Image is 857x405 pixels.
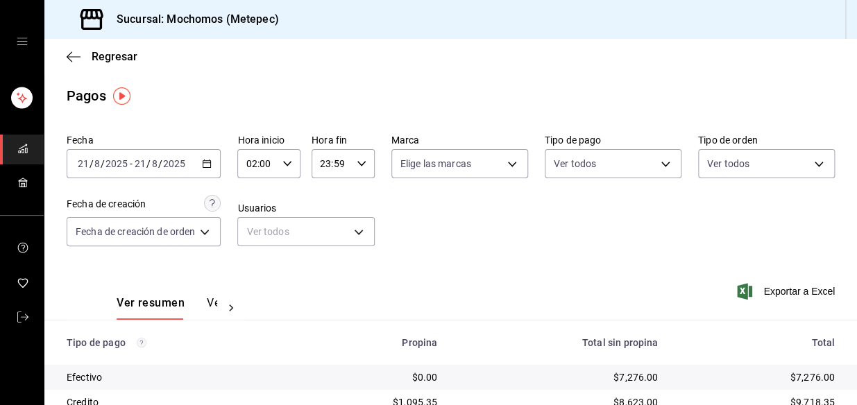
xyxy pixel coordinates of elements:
svg: Los pagos realizados con Pay y otras terminales son montos brutos. [137,338,146,347]
div: Efectivo [67,370,287,384]
span: Fecha de creación de orden [76,225,195,239]
label: Marca [391,135,528,145]
input: ---- [162,158,186,169]
label: Tipo de orden [698,135,835,145]
span: Ver todos [554,157,596,171]
input: -- [94,158,101,169]
label: Hora fin [312,135,375,145]
button: Ver pagos [207,296,259,320]
div: $7,276.00 [459,370,658,384]
div: Total [680,337,835,348]
h3: Sucursal: Mochomos (Metepec) [105,11,279,28]
input: -- [134,158,146,169]
input: -- [151,158,158,169]
img: Tooltip marker [113,87,130,105]
button: Exportar a Excel [740,283,835,300]
span: Ver todos [707,157,749,171]
div: navigation tabs [117,296,217,320]
div: $7,276.00 [680,370,835,384]
label: Usuarios [237,203,374,213]
div: $0.00 [309,370,437,384]
div: Fecha de creación [67,197,146,212]
div: Propina [309,337,437,348]
button: open drawer [17,36,28,47]
label: Fecha [67,135,221,145]
span: Elige las marcas [400,157,471,171]
div: Ver todos [237,217,374,246]
div: Pagos [67,85,106,106]
input: ---- [105,158,128,169]
span: Regresar [92,50,137,63]
button: Regresar [67,50,137,63]
label: Hora inicio [237,135,300,145]
span: / [158,158,162,169]
span: / [146,158,151,169]
span: - [130,158,133,169]
div: Total sin propina [459,337,658,348]
input: -- [77,158,90,169]
span: / [101,158,105,169]
span: / [90,158,94,169]
button: Ver resumen [117,296,185,320]
div: Tipo de pago [67,337,287,348]
label: Tipo de pago [545,135,681,145]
